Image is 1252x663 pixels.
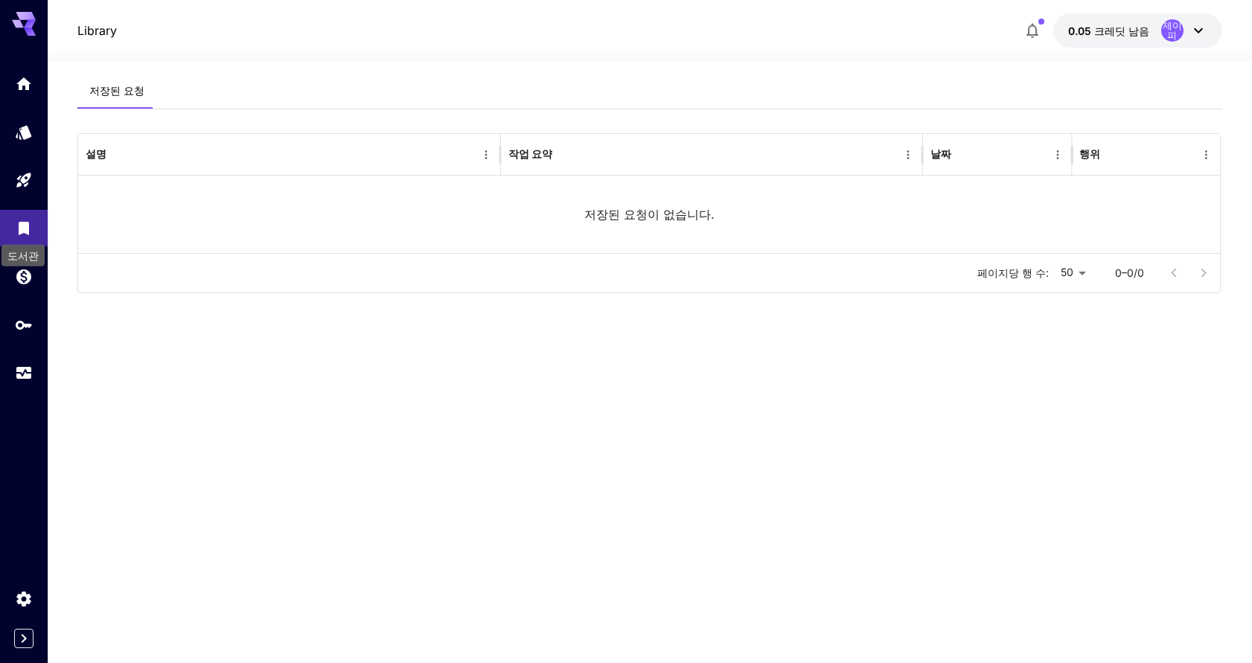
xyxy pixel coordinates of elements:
[15,74,33,93] div: 집
[108,144,129,165] button: 종류
[14,629,33,648] button: Expand sidebar
[977,266,1049,279] font: 페이지당 행 수:
[1068,23,1149,39] div: 0.05달러
[930,147,951,160] font: 날짜
[15,316,33,334] div: API 키
[953,144,974,165] button: 종류
[86,147,106,160] font: 설명
[77,22,117,39] a: Library
[15,364,33,382] div: 용법
[15,219,33,237] div: 도서관
[77,22,117,39] nav: 빵가루
[15,123,33,141] div: 모델
[1115,266,1144,279] font: 0–0/0
[584,207,715,222] font: 저장된 요청이 없습니다.
[15,171,33,190] div: 운동장
[1068,25,1091,37] font: 0.05
[1094,25,1149,37] font: 크레딧 남음
[1047,144,1068,165] button: 메뉴
[1195,144,1216,165] button: 메뉴
[1163,19,1182,41] font: 제이피
[476,144,496,165] button: 메뉴
[1061,266,1073,278] font: 50
[89,84,144,97] font: 저장된 요청
[1053,13,1222,48] button: 0.05달러제이피
[1079,147,1100,160] font: 행위
[7,249,39,262] font: 도서관
[508,147,552,160] font: 작업 요약
[898,144,919,165] button: 메뉴
[15,267,33,286] div: 지갑
[15,589,33,608] div: 설정
[554,144,575,165] button: 종류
